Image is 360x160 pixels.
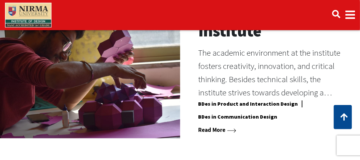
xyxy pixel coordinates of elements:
a: Read More [198,126,236,133]
p: The academic environment at the institute fosters creativity, innovation, and critical thinking. ... [198,46,342,99]
a: BDes in Communication Design [198,113,278,123]
nav: Main navigation [5,1,355,29]
a: BDes in Product and Interaction Design [198,100,298,110]
h2: Academics at the Institute [198,3,342,40]
img: main_logo [5,3,52,27]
